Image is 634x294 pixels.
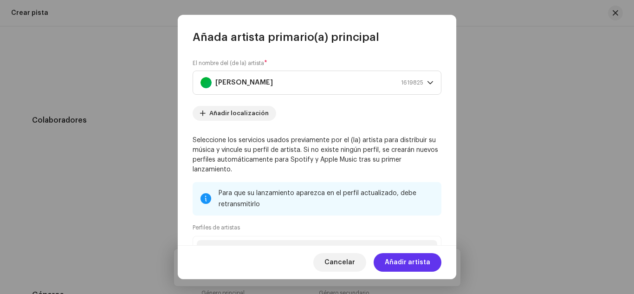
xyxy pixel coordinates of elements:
span: Ney La Bala [201,71,427,94]
div: dropdown trigger [427,71,433,94]
button: Añadir artista [374,253,441,272]
span: 1619825 [401,71,423,94]
label: El nombre del (de la) artista [193,59,267,67]
span: Añada artista primario(a) principal [193,30,379,45]
button: Cancelar [313,253,366,272]
button: Añadir localización [193,106,276,121]
span: Cancelar [324,253,355,272]
small: Perfiles de artistas [193,223,240,232]
p: Seleccione los servicios usados previamente por el (la) artista para distribuir su música y vincu... [193,136,441,175]
strong: [PERSON_NAME] [215,71,273,94]
span: Añadir artista [385,253,430,272]
div: Para que su lanzamiento aparezca en el perfil actualizado, debe retransmitirlo [219,188,434,210]
span: Añadir localización [209,104,269,123]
